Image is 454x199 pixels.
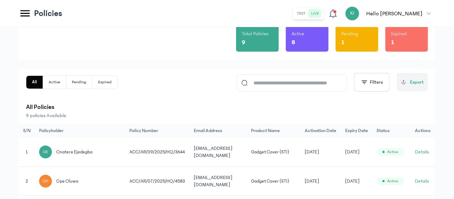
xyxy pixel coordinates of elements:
[341,30,358,37] p: Pending
[410,79,424,86] span: Export
[26,150,28,155] span: 1
[56,178,78,185] span: ope oluwa
[397,73,428,91] button: Export
[341,37,344,47] p: 1
[345,148,360,156] span: [DATE]
[194,175,233,187] span: [EMAIL_ADDRESS][DOMAIN_NAME]
[415,148,429,156] button: Details
[391,37,394,47] p: 1
[305,148,319,156] span: [DATE]
[247,124,300,138] th: Product Name
[34,8,62,19] p: Policies
[247,138,300,167] td: Gadget Cover (STI)
[294,9,309,18] button: test
[373,124,411,138] th: Status
[19,124,35,138] th: S/N
[309,9,322,18] button: live
[26,179,28,184] span: 2
[247,167,300,196] td: Gadget Cover (STI)
[189,124,247,138] th: Email Address
[125,167,189,196] td: ACC/AR/07/2025/HQ/4583
[242,37,245,47] p: 9
[39,175,52,188] div: OO
[388,149,399,155] span: Active
[292,30,304,37] p: Active
[345,178,360,185] span: [DATE]
[292,37,295,47] p: 8
[26,112,428,119] p: 9 policies Available
[26,76,43,89] button: All
[345,6,359,21] div: KI
[345,6,435,21] button: KIHello [PERSON_NAME]
[125,124,189,138] th: Policy Number
[39,146,52,158] div: OE
[194,146,233,158] span: [EMAIL_ADDRESS][DOMAIN_NAME]
[388,178,399,184] span: Active
[56,148,92,156] span: onatere ejedegba
[341,124,373,138] th: Expiry Date
[415,178,429,185] button: Details
[66,76,92,89] button: Pending
[354,73,390,91] button: Filters
[26,102,428,112] p: All Policies
[35,124,125,138] th: Policyholder
[242,30,268,37] p: Total Policies
[125,138,189,167] td: ACC/AR/09/2025/HQ/3644
[305,178,319,185] span: [DATE]
[43,76,66,89] button: Active
[411,124,435,138] th: Actions
[92,76,117,89] button: Expired
[300,124,341,138] th: Activation Date
[367,9,422,18] p: Hello [PERSON_NAME]
[391,30,407,37] p: Expired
